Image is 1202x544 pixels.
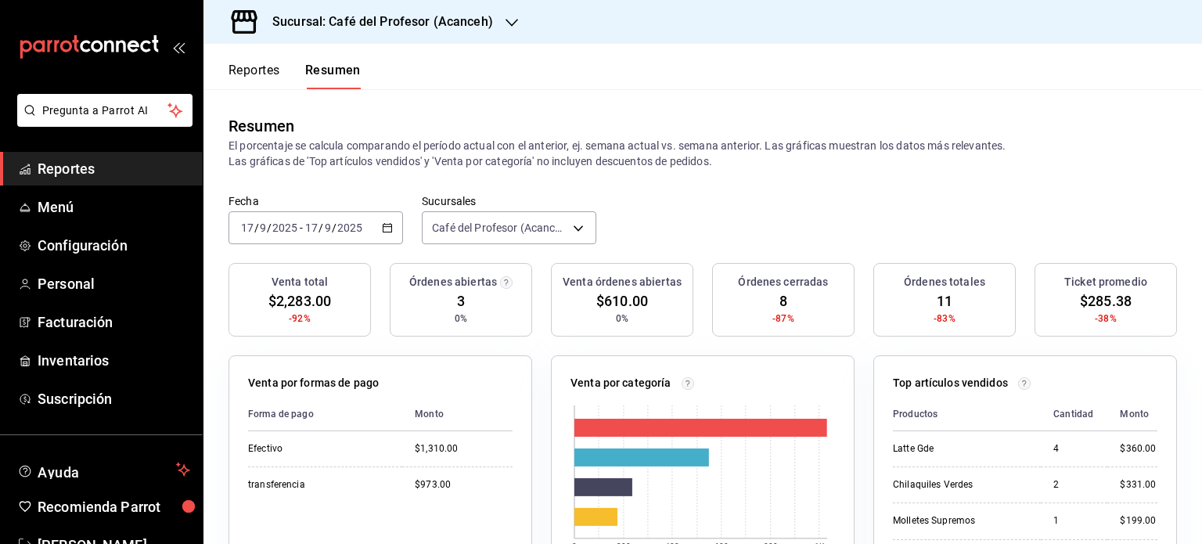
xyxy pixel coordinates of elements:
[268,290,331,312] span: $2,283.00
[38,158,190,179] span: Reportes
[1120,442,1157,456] div: $360.00
[1107,398,1157,431] th: Monto
[779,290,787,312] span: 8
[893,478,1028,492] div: Chilaquiles Verdes
[1120,514,1157,528] div: $199.00
[1053,478,1095,492] div: 2
[1053,442,1095,456] div: 4
[332,222,336,234] span: /
[1064,274,1147,290] h3: Ticket promedio
[260,13,493,31] h3: Sucursal: Café del Profesor (Acanceh)
[324,222,332,234] input: --
[304,222,318,234] input: --
[563,274,682,290] h3: Venta órdenes abiertas
[934,312,955,326] span: -83%
[1120,478,1157,492] div: $331.00
[570,375,671,391] p: Venta por categoría
[893,442,1028,456] div: Latte Gde
[248,398,402,431] th: Forma de pago
[616,312,628,326] span: 0%
[11,113,193,130] a: Pregunta a Parrot AI
[259,222,267,234] input: --
[904,274,985,290] h3: Órdenes totales
[254,222,259,234] span: /
[305,63,361,89] button: Resumen
[457,290,465,312] span: 3
[893,398,1041,431] th: Productos
[1080,290,1132,312] span: $285.38
[229,196,403,207] label: Fecha
[38,273,190,294] span: Personal
[1041,398,1107,431] th: Cantidad
[38,460,170,479] span: Ayuda
[772,312,794,326] span: -87%
[738,274,828,290] h3: Órdenes cerradas
[336,222,363,234] input: ----
[415,442,513,456] div: $1,310.00
[38,196,190,218] span: Menú
[240,222,254,234] input: --
[248,375,379,391] p: Venta por formas de pago
[596,290,648,312] span: $610.00
[409,274,497,290] h3: Órdenes abiertas
[38,496,190,517] span: Recomienda Parrot
[172,41,185,53] button: open_drawer_menu
[38,312,190,333] span: Facturación
[1053,514,1095,528] div: 1
[455,312,467,326] span: 0%
[17,94,193,127] button: Pregunta a Parrot AI
[267,222,272,234] span: /
[38,235,190,256] span: Configuración
[893,375,1008,391] p: Top artículos vendidos
[229,63,280,89] button: Reportes
[893,514,1028,528] div: Molletes Supremos
[229,114,294,138] div: Resumen
[1095,312,1117,326] span: -38%
[42,103,168,119] span: Pregunta a Parrot AI
[318,222,323,234] span: /
[229,63,361,89] div: navigation tabs
[229,138,1177,169] p: El porcentaje se calcula comparando el período actual con el anterior, ej. semana actual vs. sema...
[38,388,190,409] span: Suscripción
[432,220,567,236] span: Café del Profesor (Acanceh)
[38,350,190,371] span: Inventarios
[422,196,596,207] label: Sucursales
[272,274,328,290] h3: Venta total
[415,478,513,492] div: $973.00
[289,312,311,326] span: -92%
[248,442,390,456] div: Efectivo
[272,222,298,234] input: ----
[248,478,390,492] div: transferencia
[402,398,513,431] th: Monto
[300,222,303,234] span: -
[937,290,952,312] span: 11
